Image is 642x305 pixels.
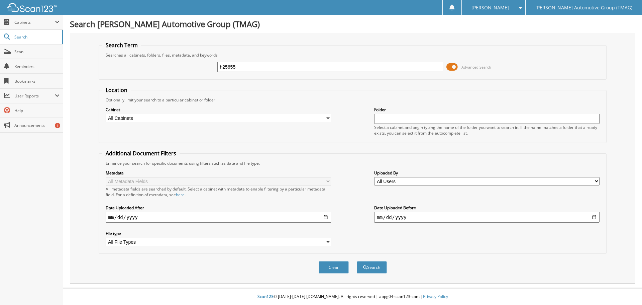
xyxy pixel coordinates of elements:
[106,212,331,223] input: start
[461,65,491,70] span: Advanced Search
[423,294,448,299] a: Privacy Policy
[55,123,60,128] div: 1
[106,231,331,236] label: File type
[374,212,600,223] input: end
[319,261,349,274] button: Clear
[14,49,60,55] span: Scan
[14,78,60,84] span: Bookmarks
[257,294,274,299] span: Scan123
[14,19,55,25] span: Cabinets
[14,123,60,128] span: Announcements
[102,86,131,94] legend: Location
[7,3,57,12] img: scan123-logo-white.svg
[471,6,509,10] span: [PERSON_NAME]
[357,261,387,274] button: Search
[106,170,331,176] label: Metadata
[70,18,635,29] h1: Search [PERSON_NAME] Automotive Group (TMAG)
[14,108,60,113] span: Help
[106,186,331,198] div: All metadata fields are searched by default. Select a cabinet with metadata to enable filtering b...
[14,34,59,40] span: Search
[102,160,603,166] div: Enhance your search for specific documents using filters such as date and file type.
[374,125,600,136] div: Select a cabinet and begin typing the name of the folder you want to search in. If the name match...
[102,97,603,103] div: Optionally limit your search to a particular cabinet or folder
[535,6,632,10] span: [PERSON_NAME] Automotive Group (TMAG)
[102,150,180,157] legend: Additional Document Filters
[102,42,141,49] legend: Search Term
[14,93,55,99] span: User Reports
[102,52,603,58] div: Searches all cabinets, folders, files, metadata, and keywords
[14,64,60,69] span: Reminders
[63,289,642,305] div: © [DATE]-[DATE] [DOMAIN_NAME]. All rights reserved | appg04-scan123-com |
[176,192,185,198] a: here
[374,170,600,176] label: Uploaded By
[106,107,331,112] label: Cabinet
[374,107,600,112] label: Folder
[374,205,600,211] label: Date Uploaded Before
[106,205,331,211] label: Date Uploaded After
